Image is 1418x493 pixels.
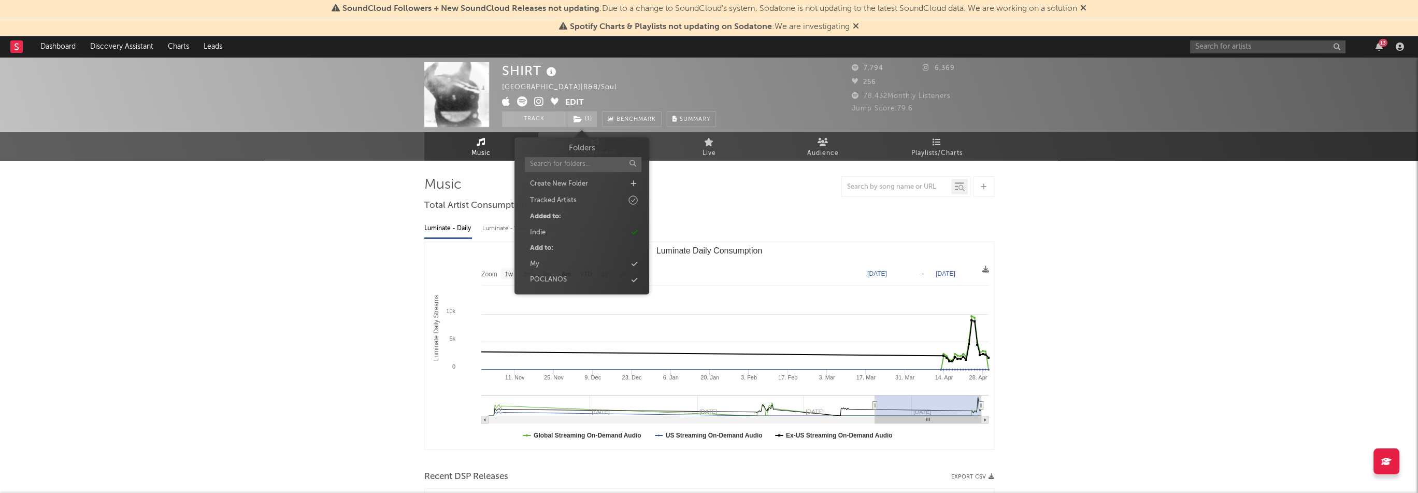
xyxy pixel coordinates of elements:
[482,220,537,237] div: Luminate - Weekly
[1190,40,1345,53] input: Search for artists
[530,212,561,222] div: Added to:
[1376,43,1383,51] button: 13
[703,147,716,160] span: Live
[911,147,963,160] span: Playlists/Charts
[766,132,880,161] a: Audience
[424,132,538,161] a: Music
[652,132,766,161] a: Live
[33,36,83,57] a: Dashboard
[530,228,546,238] div: Indie
[565,96,584,109] button: Edit
[852,79,876,86] span: 256
[842,183,951,191] input: Search by song name or URL
[778,374,797,381] text: 17. Feb
[538,132,652,161] a: Engagement
[342,5,599,13] span: SoundCloud Followers + New SoundCloud Releases not updating
[936,270,955,277] text: [DATE]
[867,270,887,277] text: [DATE]
[570,23,772,31] span: Spotify Charts & Playlists not updating on Sodatone
[424,220,472,237] div: Luminate - Daily
[923,65,955,72] span: 6,369
[584,374,601,381] text: 9. Dec
[663,374,678,381] text: 6. Jan
[602,111,662,127] a: Benchmark
[525,157,641,172] input: Search for folders...
[570,23,850,31] span: : We are investigating
[452,363,455,370] text: 0
[819,374,835,381] text: 3. Mar
[161,36,196,57] a: Charts
[530,179,588,189] div: Create New Folder
[424,200,527,212] span: Total Artist Consumption
[505,374,524,381] text: 11. Nov
[856,374,876,381] text: 17. Mar
[530,259,539,270] div: My
[880,132,994,161] a: Playlists/Charts
[446,308,455,314] text: 10k
[935,374,953,381] text: 14. Apr
[622,374,641,381] text: 23. Dec
[1379,39,1387,47] div: 13
[530,195,577,206] div: Tracked Artists
[433,295,440,361] text: Luminate Daily Streams
[951,474,994,480] button: Export CSV
[617,114,656,126] span: Benchmark
[567,111,597,127] button: (1)
[665,432,762,439] text: US Streaming On-Demand Audio
[424,471,508,483] span: Recent DSP Releases
[481,271,497,278] text: Zoom
[83,36,161,57] a: Discovery Assistant
[1080,5,1086,13] span: Dismiss
[449,335,455,342] text: 5k
[196,36,230,57] a: Leads
[919,270,925,277] text: →
[502,111,567,127] button: Track
[534,432,641,439] text: Global Streaming On-Demand Audio
[700,374,719,381] text: 20. Jan
[785,432,892,439] text: Ex-US Streaming On-Demand Audio
[656,246,762,255] text: Luminate Daily Consumption
[740,374,756,381] text: 3. Feb
[567,111,597,127] span: ( 1 )
[530,243,553,253] div: Add to:
[852,65,883,72] span: 7,794
[895,374,914,381] text: 31. Mar
[853,23,859,31] span: Dismiss
[471,147,491,160] span: Music
[852,105,913,112] span: Jump Score: 79.6
[502,62,559,79] div: SHIRT
[807,147,839,160] span: Audience
[969,374,987,381] text: 28. Apr
[852,93,951,100] span: 78,432 Monthly Listeners
[569,143,595,154] h3: Folders
[425,242,994,449] svg: Luminate Daily Consumption
[502,81,628,94] div: [GEOGRAPHIC_DATA] | R&B/Soul
[680,117,710,122] span: Summary
[667,111,716,127] button: Summary
[505,271,513,278] text: 1w
[530,275,567,285] div: POCLANOS
[342,5,1077,13] span: : Due to a change to SoundCloud's system, Sodatone is not updating to the latest SoundCloud data....
[543,374,563,381] text: 25. Nov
